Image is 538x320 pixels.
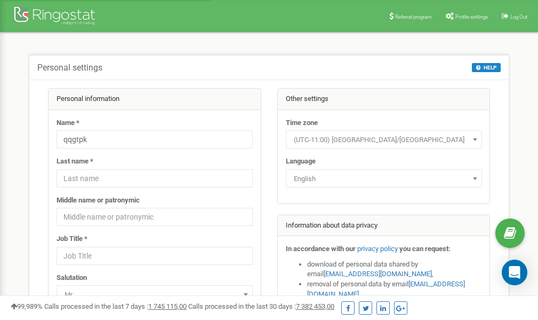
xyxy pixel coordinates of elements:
a: [EMAIL_ADDRESS][DOMAIN_NAME] [324,270,432,278]
input: Last name [57,169,253,188]
div: Other settings [278,89,490,110]
span: English [290,171,478,186]
span: Referral program [395,14,432,20]
li: removal of personal data by email , [307,279,482,299]
label: Time zone [286,118,318,128]
u: 1 745 115,00 [148,302,187,310]
div: Information about data privacy [278,215,490,237]
input: Name [57,130,253,149]
input: Job Title [57,247,253,265]
h5: Personal settings [37,63,102,73]
span: Log Out [510,14,527,20]
span: (UTC-11:00) Pacific/Midway [290,132,478,147]
li: download of personal data shared by email , [307,260,482,279]
button: HELP [472,63,501,72]
strong: you can request: [399,245,451,253]
span: Calls processed in the last 30 days : [188,302,334,310]
label: Salutation [57,273,87,283]
u: 7 382 453,00 [296,302,334,310]
input: Middle name or patronymic [57,208,253,226]
div: Open Intercom Messenger [502,260,527,285]
label: Language [286,157,316,167]
label: Name * [57,118,79,128]
span: 99,989% [11,302,43,310]
span: Mr. [57,285,253,303]
span: Profile settings [455,14,488,20]
strong: In accordance with our [286,245,356,253]
span: English [286,169,482,188]
span: Mr. [60,287,249,302]
label: Middle name or patronymic [57,196,140,206]
label: Last name * [57,157,93,167]
span: Calls processed in the last 7 days : [44,302,187,310]
a: privacy policy [357,245,398,253]
div: Personal information [49,89,261,110]
span: (UTC-11:00) Pacific/Midway [286,130,482,149]
label: Job Title * [57,234,87,244]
